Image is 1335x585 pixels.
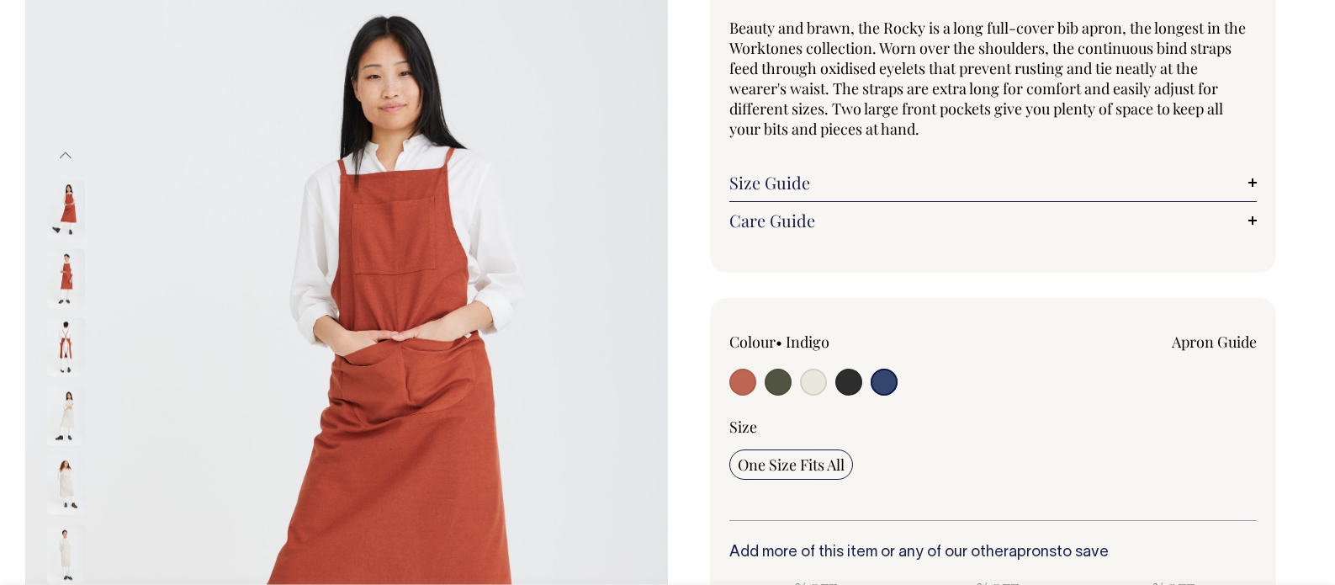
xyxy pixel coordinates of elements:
div: Colour [729,332,940,352]
button: Previous [53,137,78,175]
a: Care Guide [729,210,1258,231]
a: Size Guide [729,173,1258,193]
img: rust [47,179,85,238]
span: Beauty and brawn, the Rocky is a long full-cover bib apron, the longest in the Worktones collecti... [729,18,1246,139]
div: Size [729,417,1258,437]
h6: Add more of this item or any of our other to save [729,545,1258,561]
label: Indigo [786,332,829,352]
img: rust [47,248,85,307]
span: • [776,332,782,352]
a: Apron Guide [1172,332,1257,352]
img: rust [47,317,85,376]
input: One Size Fits All [729,449,853,480]
img: natural [47,524,85,583]
a: aprons [1009,545,1057,560]
span: One Size Fits All [738,455,845,475]
img: natural [47,386,85,445]
img: natural [47,455,85,514]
